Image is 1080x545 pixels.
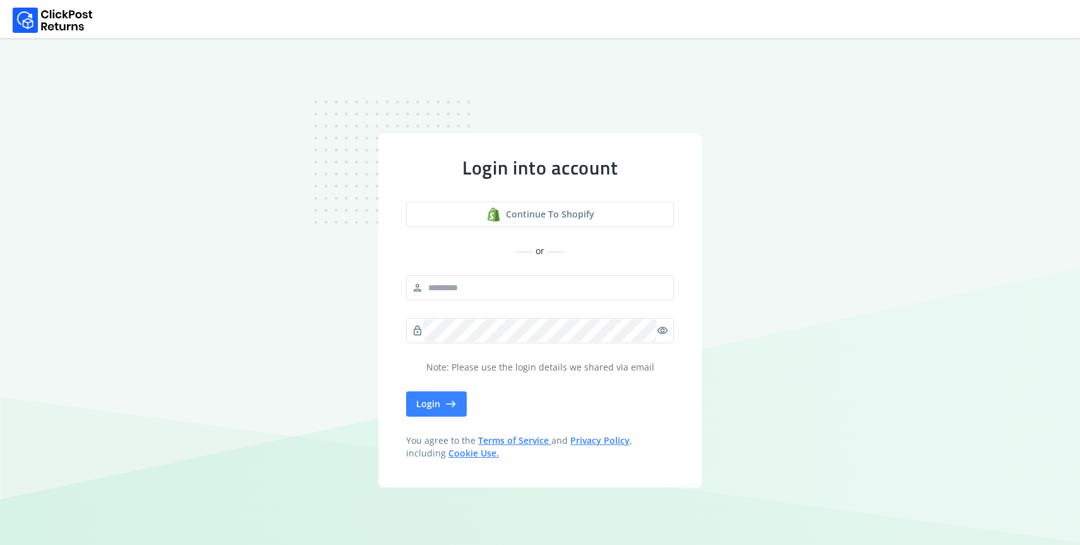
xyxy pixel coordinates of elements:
[406,245,674,257] div: or
[445,395,457,413] span: east
[570,434,630,446] a: Privacy Policy
[406,391,467,417] button: Login east
[406,361,674,374] p: Note: Please use the login details we shared via email
[486,207,501,222] img: shopify logo
[448,447,499,459] a: Cookie Use.
[657,322,668,340] span: visibility
[406,202,674,227] button: Continue to shopify
[478,434,551,446] a: Terms of Service
[406,156,674,179] div: Login into account
[406,434,674,460] span: You agree to the and , including
[506,208,594,221] span: Continue to shopify
[412,279,423,297] span: person
[406,202,674,227] a: shopify logoContinue to shopify
[13,8,93,33] img: Logo
[412,322,423,340] span: lock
